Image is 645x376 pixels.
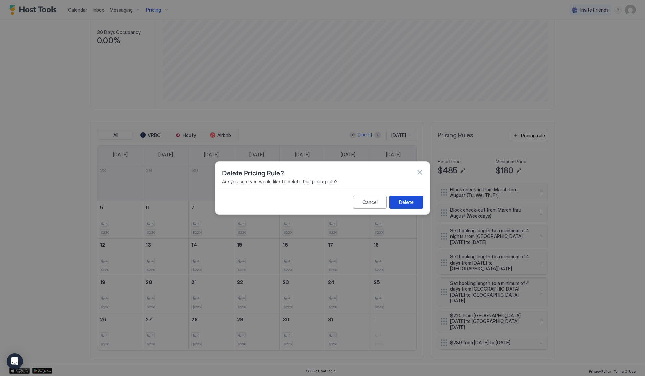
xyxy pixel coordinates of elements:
[7,353,23,369] div: Open Intercom Messenger
[222,167,284,177] span: Delete Pricing Rule?
[399,199,414,206] div: Delete
[353,196,387,209] button: Cancel
[222,179,423,185] span: Are you sure you would like to delete this pricing rule?
[362,199,378,206] div: Cancel
[389,196,423,209] button: Delete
